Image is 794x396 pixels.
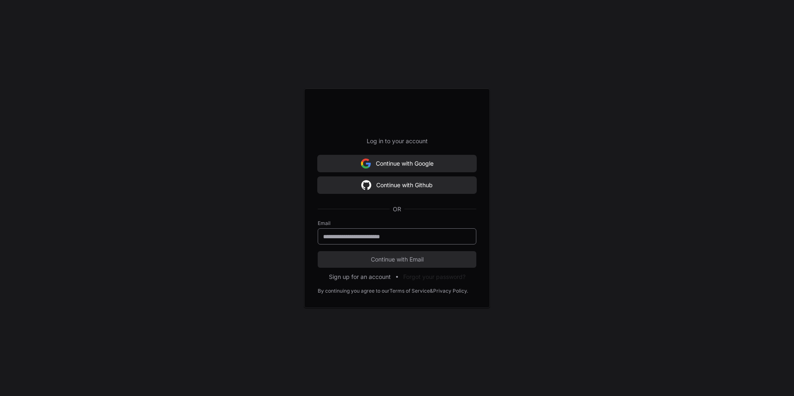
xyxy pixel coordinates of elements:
[430,288,433,294] div: &
[390,205,404,213] span: OR
[403,273,466,281] button: Forgot your password?
[361,155,371,172] img: Sign in with google
[318,255,476,264] span: Continue with Email
[390,288,430,294] a: Terms of Service
[329,273,391,281] button: Sign up for an account
[318,137,476,145] p: Log in to your account
[318,155,476,172] button: Continue with Google
[318,220,476,227] label: Email
[318,251,476,268] button: Continue with Email
[318,177,476,193] button: Continue with Github
[361,177,371,193] img: Sign in with google
[318,288,390,294] div: By continuing you agree to our
[433,288,468,294] a: Privacy Policy.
